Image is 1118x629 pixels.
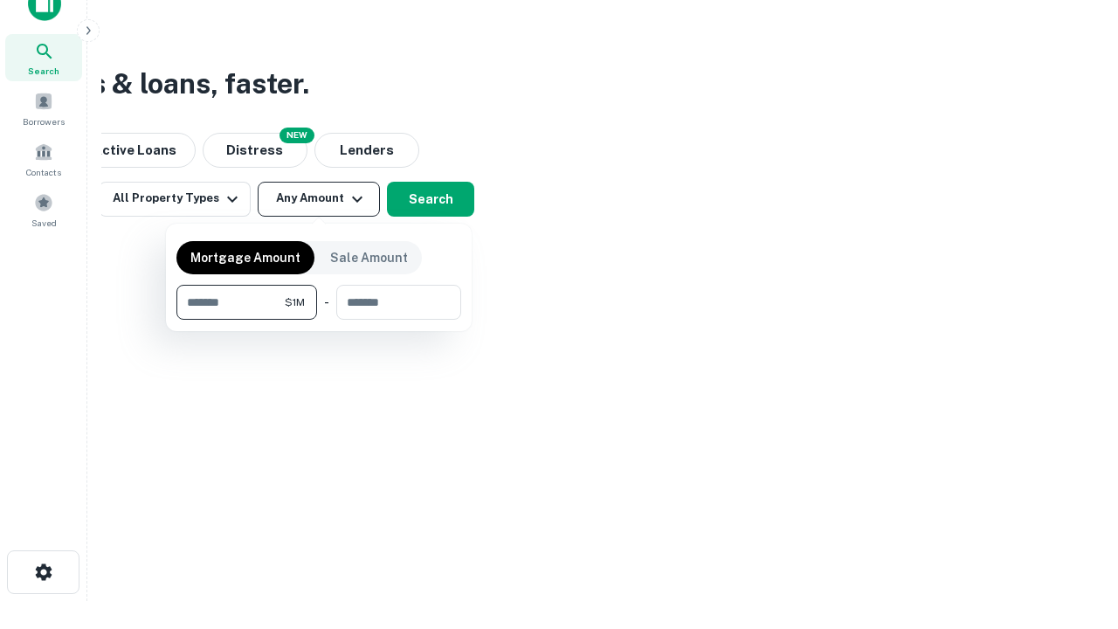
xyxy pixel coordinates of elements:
[330,248,408,267] p: Sale Amount
[285,294,305,310] span: $1M
[324,285,329,320] div: -
[1031,489,1118,573] iframe: Chat Widget
[190,248,300,267] p: Mortgage Amount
